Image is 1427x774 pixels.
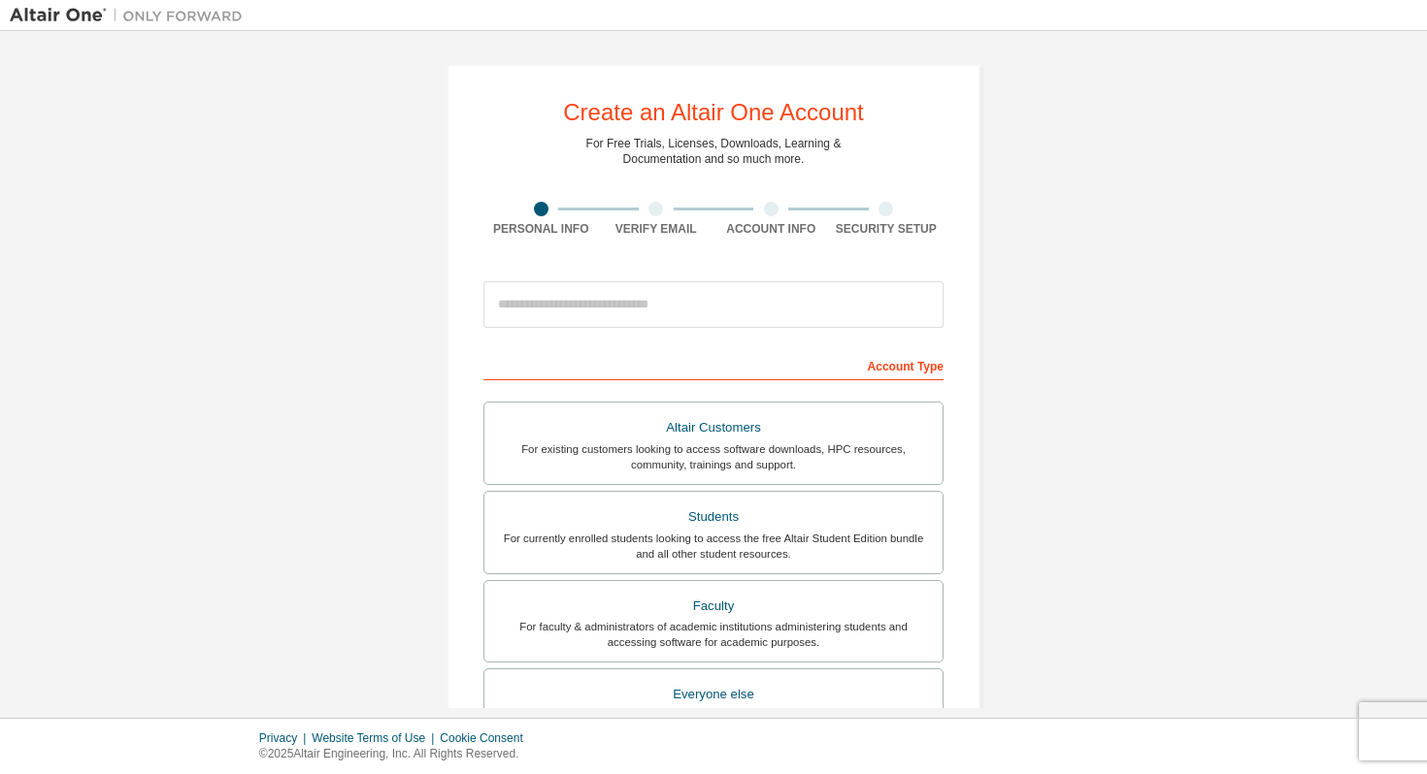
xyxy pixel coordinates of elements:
[259,730,312,746] div: Privacy
[483,221,599,237] div: Personal Info
[713,221,829,237] div: Account Info
[483,349,944,380] div: Account Type
[599,221,714,237] div: Verify Email
[496,681,931,708] div: Everyone else
[586,136,842,167] div: For Free Trials, Licenses, Downloads, Learning & Documentation and so much more.
[496,441,931,472] div: For existing customers looking to access software downloads, HPC resources, community, trainings ...
[563,101,864,124] div: Create an Altair One Account
[829,221,945,237] div: Security Setup
[496,503,931,531] div: Students
[496,414,931,441] div: Altair Customers
[496,619,931,650] div: For faculty & administrators of academic institutions administering students and accessing softwa...
[496,593,931,620] div: Faculty
[496,531,931,562] div: For currently enrolled students looking to access the free Altair Student Edition bundle and all ...
[312,730,440,746] div: Website Terms of Use
[10,6,252,25] img: Altair One
[259,746,535,762] p: © 2025 Altair Engineering, Inc. All Rights Reserved.
[440,730,534,746] div: Cookie Consent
